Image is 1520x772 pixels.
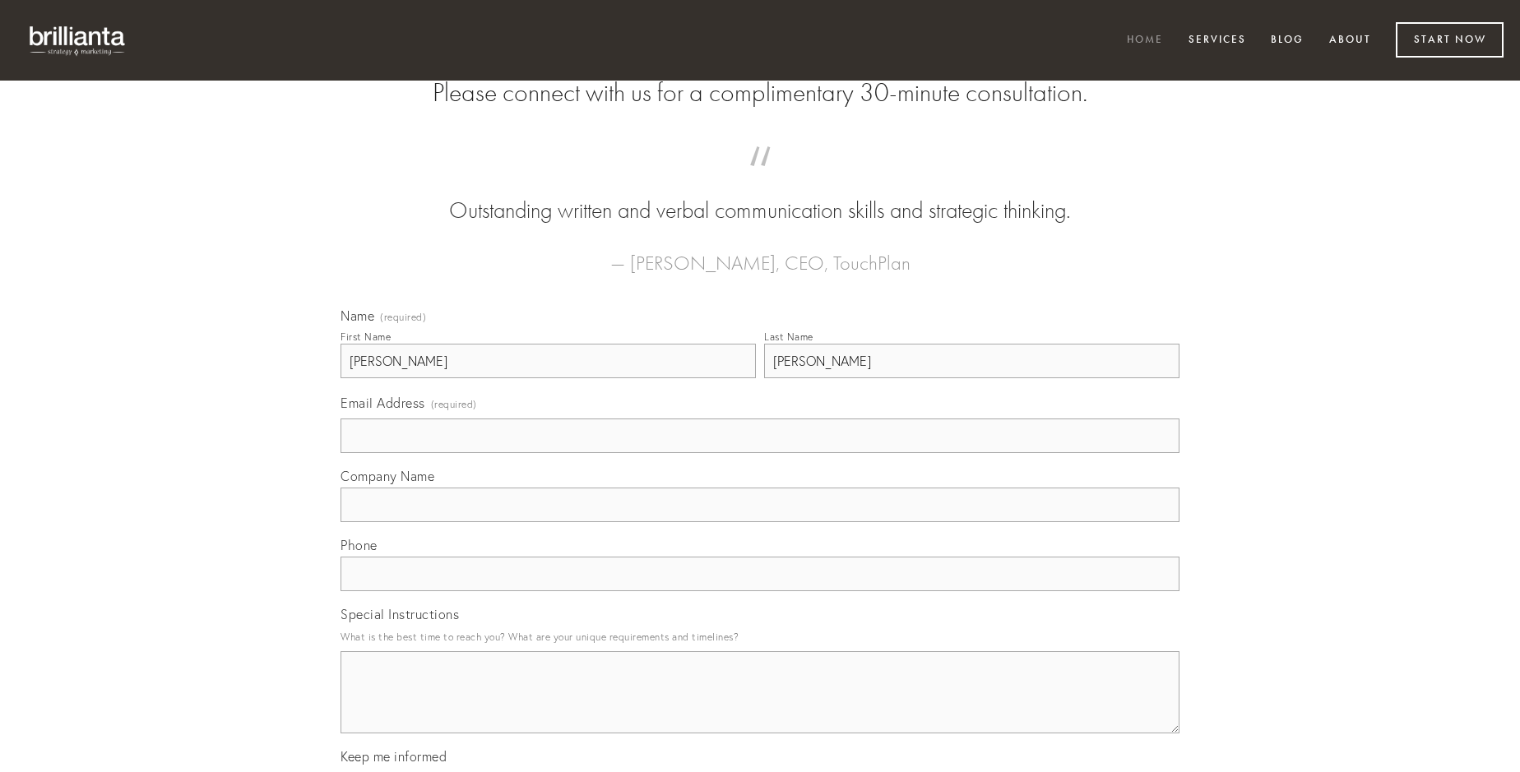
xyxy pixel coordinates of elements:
[764,331,813,343] div: Last Name
[431,393,477,415] span: (required)
[341,468,434,484] span: Company Name
[341,537,378,553] span: Phone
[341,626,1179,648] p: What is the best time to reach you? What are your unique requirements and timelines?
[341,77,1179,109] h2: Please connect with us for a complimentary 30-minute consultation.
[341,307,374,324] span: Name
[367,163,1153,227] blockquote: Outstanding written and verbal communication skills and strategic thinking.
[341,748,447,765] span: Keep me informed
[341,606,459,622] span: Special Instructions
[1116,27,1174,54] a: Home
[341,395,425,411] span: Email Address
[1178,27,1257,54] a: Services
[1396,22,1504,58] a: Start Now
[1318,27,1382,54] a: About
[16,16,140,64] img: brillianta - research, strategy, marketing
[341,331,391,343] div: First Name
[367,227,1153,280] figcaption: — [PERSON_NAME], CEO, TouchPlan
[380,312,426,322] span: (required)
[367,163,1153,195] span: “
[1260,27,1314,54] a: Blog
